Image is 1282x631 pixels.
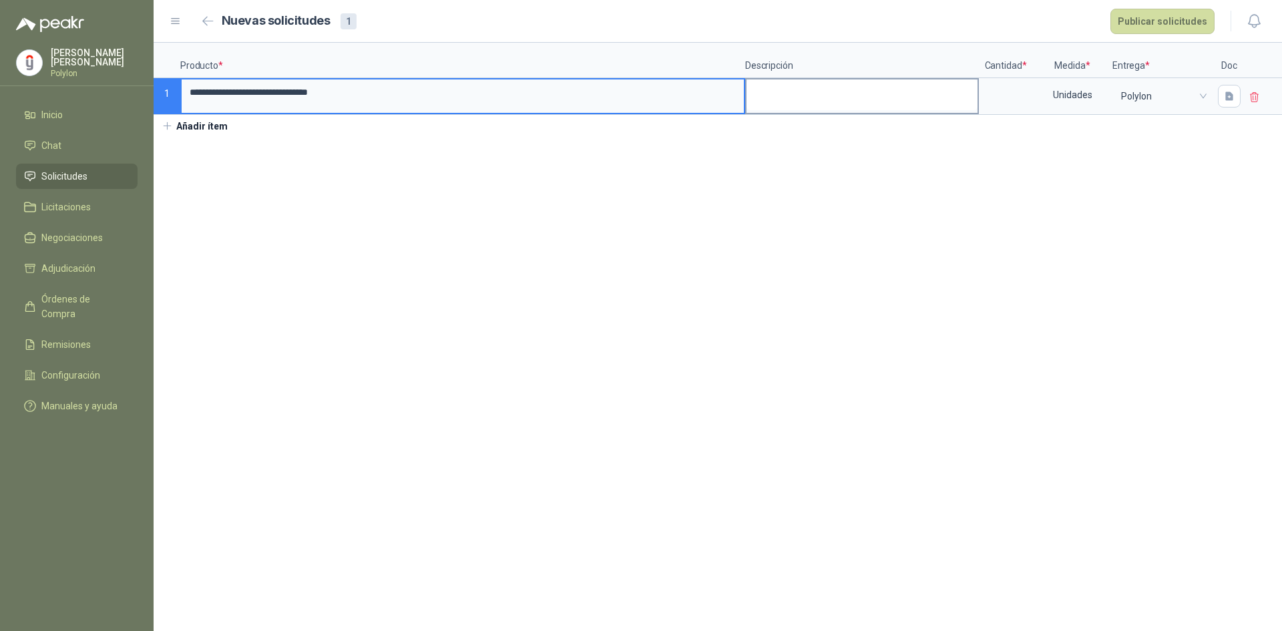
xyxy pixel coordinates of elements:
[1112,43,1213,78] p: Entrega
[745,43,979,78] p: Descripción
[41,138,61,153] span: Chat
[979,43,1032,78] p: Cantidad
[41,108,63,122] span: Inicio
[1121,86,1204,106] span: Polylon
[1110,9,1215,34] button: Publicar solicitudes
[17,50,42,75] img: Company Logo
[16,363,138,388] a: Configuración
[41,261,95,276] span: Adjudicación
[16,164,138,189] a: Solicitudes
[41,200,91,214] span: Licitaciones
[41,368,100,383] span: Configuración
[41,292,125,321] span: Órdenes de Compra
[41,337,91,352] span: Remisiones
[16,332,138,357] a: Remisiones
[16,256,138,281] a: Adjudicación
[154,78,180,115] p: 1
[41,169,87,184] span: Solicitudes
[16,16,84,32] img: Logo peakr
[51,69,138,77] p: Polylon
[51,48,138,67] p: [PERSON_NAME] [PERSON_NAME]
[16,393,138,419] a: Manuales y ayuda
[16,133,138,158] a: Chat
[180,43,745,78] p: Producto
[16,286,138,327] a: Órdenes de Compra
[222,11,331,31] h2: Nuevas solicitudes
[1034,79,1111,110] div: Unidades
[16,225,138,250] a: Negociaciones
[1213,43,1246,78] p: Doc
[16,102,138,128] a: Inicio
[1032,43,1112,78] p: Medida
[16,194,138,220] a: Licitaciones
[41,399,118,413] span: Manuales y ayuda
[341,13,357,29] div: 1
[154,115,236,138] button: Añadir ítem
[41,230,103,245] span: Negociaciones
